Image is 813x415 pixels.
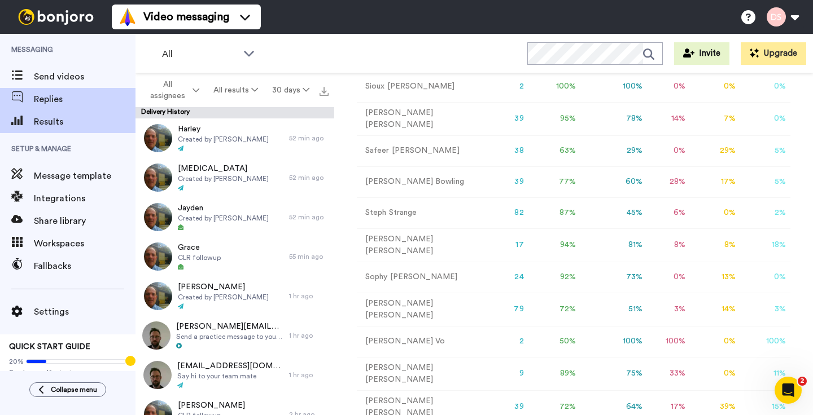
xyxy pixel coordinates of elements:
[176,321,283,332] span: [PERSON_NAME][EMAIL_ADDRESS][PERSON_NAME][DOMAIN_NAME]
[29,382,106,397] button: Collapse menu
[289,292,329,301] div: 1 hr ago
[177,360,283,372] span: [EMAIL_ADDRESS][DOMAIN_NAME]
[357,326,470,357] td: [PERSON_NAME] Vo
[647,197,690,228] td: 6 %
[470,166,528,197] td: 39
[144,164,172,192] img: 94c1b7db-c08c-4ef2-a7f7-536c05760473-thumb.jpg
[178,400,245,411] span: [PERSON_NAME]
[528,166,581,197] td: 77 %
[470,71,528,102] td: 2
[162,47,238,61] span: All
[740,166,790,197] td: 5 %
[798,377,807,386] span: 2
[357,135,470,166] td: Safeer [PERSON_NAME]
[143,361,172,389] img: 9f51ac4e-f5b6-44d0-9b4c-8f8618427686-thumb.jpg
[470,293,528,326] td: 79
[9,357,24,366] span: 20%
[289,331,329,340] div: 1 hr ago
[647,102,690,135] td: 14 %
[135,276,334,316] a: [PERSON_NAME]Created by [PERSON_NAME]1 hr ago
[125,356,135,366] div: Tooltip anchor
[690,197,741,228] td: 0 %
[357,102,470,135] td: [PERSON_NAME] [PERSON_NAME]
[740,135,790,166] td: 5 %
[176,332,283,341] span: Send a practice message to yourself
[740,197,790,228] td: 2 %
[528,135,581,166] td: 63 %
[9,368,126,377] span: Send yourself a test
[142,321,171,350] img: 96e46186-28aa-46ba-9efe-c2886df768ba-thumb.jpg
[580,135,647,166] td: 29 %
[528,326,581,357] td: 50 %
[580,71,647,102] td: 100 %
[580,197,647,228] td: 45 %
[14,9,98,25] img: bj-logo-header-white.svg
[34,192,135,205] span: Integrations
[144,203,172,231] img: 94c1b7db-c08c-4ef2-a7f7-536c05760473-thumb.jpg
[775,377,802,404] iframe: Intercom live chat
[740,293,790,326] td: 3 %
[34,70,135,83] span: Send videos
[528,357,581,390] td: 89 %
[690,135,741,166] td: 29 %
[580,262,647,293] td: 73 %
[528,197,581,228] td: 87 %
[178,214,269,223] span: Created by [PERSON_NAME]
[690,326,741,357] td: 0 %
[528,71,581,102] td: 100 %
[674,42,729,65] button: Invite
[357,293,470,326] td: [PERSON_NAME] [PERSON_NAME]
[580,293,647,326] td: 51 %
[647,357,690,390] td: 33 %
[135,316,334,355] a: [PERSON_NAME][EMAIL_ADDRESS][PERSON_NAME][DOMAIN_NAME]Send a practice message to yourself1 hr ago
[289,252,329,261] div: 55 min ago
[740,102,790,135] td: 0 %
[178,135,269,144] span: Created by [PERSON_NAME]
[138,74,207,106] button: All assignees
[580,357,647,390] td: 75 %
[289,370,329,379] div: 1 hr ago
[741,42,806,65] button: Upgrade
[647,135,690,166] td: 0 %
[207,80,265,100] button: All results
[135,118,334,158] a: HarleyCreated by [PERSON_NAME]52 min ago
[580,102,647,135] td: 78 %
[470,135,528,166] td: 38
[320,87,329,96] img: export.svg
[316,82,332,99] button: Export all results that match these filters now.
[289,134,329,143] div: 52 min ago
[289,173,329,182] div: 52 min ago
[740,228,790,262] td: 18 %
[289,213,329,222] div: 52 min ago
[357,262,470,293] td: Sophy [PERSON_NAME]
[265,80,316,100] button: 30 days
[357,166,470,197] td: [PERSON_NAME] Bowling
[135,237,334,276] a: GraceCLR followup55 min ago
[690,262,741,293] td: 13 %
[528,293,581,326] td: 72 %
[178,174,269,183] span: Created by [PERSON_NAME]
[580,228,647,262] td: 81 %
[178,253,221,262] span: CLR followup
[178,293,269,302] span: Created by [PERSON_NAME]
[34,115,135,129] span: Results
[740,357,790,390] td: 11 %
[357,197,470,228] td: Steph Strange
[135,107,334,118] div: Delivery History
[34,259,135,273] span: Fallbacks
[34,305,135,319] span: Settings
[528,228,581,262] td: 94 %
[178,242,221,253] span: Grace
[470,228,528,262] td: 17
[690,293,741,326] td: 14 %
[135,355,334,395] a: [EMAIL_ADDRESS][DOMAIN_NAME]Say hi to your team mate1 hr ago
[178,163,269,174] span: [MEDICAL_DATA]
[647,71,690,102] td: 0 %
[580,166,647,197] td: 60 %
[178,281,269,293] span: [PERSON_NAME]
[145,79,190,101] span: All assignees
[690,71,741,102] td: 0 %
[135,197,334,237] a: JaydenCreated by [PERSON_NAME]52 min ago
[144,282,172,310] img: 5d9eafa1-5e63-4dc6-913d-457781a1efef-thumb.jpg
